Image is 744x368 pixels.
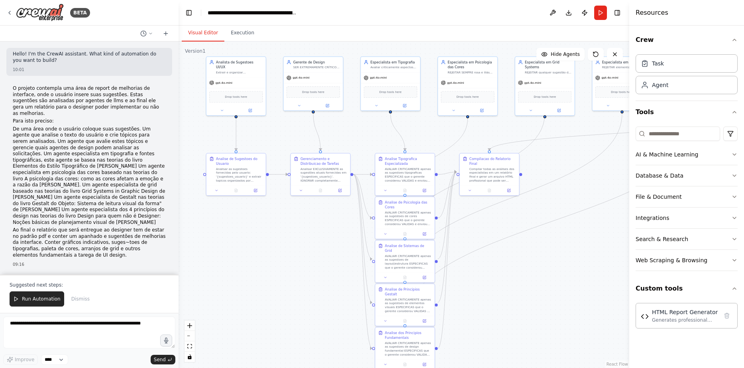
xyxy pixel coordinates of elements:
div: Especialista em Psicologia das Cores [448,60,494,69]
button: Search & Research [636,229,738,249]
div: Analisar EXCLUSIVAMENTE as sugestões atuais fornecidas em '{sugestoes_usuario}'. IGNORAR completa... [300,167,347,182]
button: toggle interactivity [185,352,195,362]
p: Ao final o relatório que será entregue ao designer tem de estar no padrão pdf e conter um apanhad... [13,227,166,258]
span: Drop tools here [379,90,402,95]
button: No output available [479,188,499,194]
div: Especialista em TipografiaAvaliar criticamente aspectos tipograficos recebidos do gerente, APROVA... [360,56,420,111]
button: Open in side panel [501,188,517,194]
button: AI & Machine Learning [636,144,738,165]
span: gpt-4o-mini [293,76,310,80]
p: De uma área onde o usuário coloque suas sugestões. Um agente que analise o texto do usuário e cri... [13,126,166,226]
button: Send [151,355,175,364]
div: Avaliar criticamente aspectos tipograficos recebidos do gerente, APROVAR apenas sugestoes que mel... [371,65,417,69]
button: No output available [395,318,415,324]
g: Edge from 1e112678-bc84-4bcc-8cde-7679504aa037 to a59c36a7-875b-44ae-867c-15fda513bde6 [402,118,470,194]
span: Hide Agents [551,51,580,57]
span: gpt-4o-mini [447,81,464,85]
button: Start a new chat [159,29,172,38]
button: Custom tools [636,277,738,300]
button: Execution [224,25,261,42]
div: Extrair e organizar EXCLUSIVAMENTE os tópicos presentes nas sugestões fornecidas em '{sugestoes_u... [216,70,263,74]
span: Drop tools here [534,95,556,99]
button: Open in side panel [468,108,495,114]
div: Gerente de Design [293,60,340,65]
button: Hide left sidebar [183,7,194,18]
div: Analista de Sugestoes UI/UXExtrair e organizar EXCLUSIVAMENTE os tópicos presentes nas sugestões ... [206,56,266,116]
div: REJEITAR SEMPRE rosa e lilás para contextos profissionais/sérios. REJEITAR qualquer paleta inadeq... [448,70,494,74]
span: Improve [15,356,34,363]
div: HTML Report Generator [652,308,718,316]
g: Edge from 890812ec-cb06-4f63-b20d-ae5cee231777 to 20a08c95-933b-42c7-96c8-748990f72afe [353,172,372,177]
h4: Resources [636,8,668,18]
div: AVALIAR CRITICAMENTE apenas as sugestoes de elementos visuais ESPECIFICAS que o gerente considero... [385,297,432,313]
div: Analise de Psicologia das Cores [385,200,432,210]
button: Open in side panel [416,231,433,237]
button: Database & Data [636,165,738,186]
div: 10:01 [13,67,166,73]
div: Compilar todas as análises dos especialistas em um relatório final e gerar um arquivo HTML profis... [469,167,516,182]
div: AVALIAR CRITICAMENTE apenas as sugestoes tipograficas ESPECIFICAS que o gerente considerou VALIDA... [385,167,432,182]
button: No output available [395,275,415,281]
g: Edge from 890812ec-cb06-4f63-b20d-ae5cee231777 to a59c36a7-875b-44ae-867c-15fda513bde6 [353,172,372,220]
nav: breadcrumb [208,9,297,17]
g: Edge from 1fe508fa-fb3d-4a72-a146-574db5e789df to e0be98b8-3820-4a49-b8fa-e064f5816c4d [402,113,624,281]
div: Especialista em Psicologia das CoresREJEITAR SEMPRE rosa e lilás para contextos profissionais/sér... [438,56,498,116]
button: File & Document [636,186,738,207]
span: Send [154,356,166,363]
span: Run Automation [22,296,61,302]
span: Drop tools here [611,90,633,95]
span: gpt-4o-mini [602,76,618,80]
div: Compilacao do Relatorio Final [469,156,516,166]
div: React Flow controls [185,321,195,362]
button: Integrations [636,208,738,228]
button: No output available [310,188,331,194]
g: Edge from 890812ec-cb06-4f63-b20d-ae5cee231777 to 20b86fcf-3493-4e4d-b457-010c0b843f7a [353,172,372,351]
div: BETA [70,8,90,18]
button: Improve [3,354,38,365]
div: 09:16 [13,261,166,267]
button: No output available [226,188,246,194]
button: No output available [395,362,415,368]
button: Hide Agents [536,48,585,61]
button: fit view [185,341,195,352]
button: Open in side panel [247,188,264,194]
button: No output available [395,231,415,237]
div: Analista de Sugestoes UI/UX [216,60,263,69]
p: Para isto preciso: [13,118,166,125]
button: Tools [636,101,738,123]
button: zoom in [185,321,195,331]
div: Analise de Psicologia das CoresAVALIAR CRITICAMENTE apenas as sugestoes de cores ESPECIFICAS que ... [375,196,435,239]
button: No output available [395,188,415,194]
p: Suggested next steps: [10,282,169,288]
div: Especialista em Tipografia [371,60,417,65]
button: Dismiss [67,291,94,307]
div: Agent [652,81,668,89]
button: Open in side panel [391,103,418,109]
div: Tools [636,123,738,277]
span: Drop tools here [225,95,247,99]
div: Analise Tipografica EspecializadaAVALIAR CRITICAMENTE apenas as sugestoes tipograficas ESPECIFICA... [375,153,435,196]
div: Especialista em Grid SystemsREJEITAR qualquer sugestão de layout que prejudique funcionalidade. B... [515,56,575,116]
div: Analise Tipografica Especializada [385,156,432,166]
div: Analisar as sugestoes fornecidas pelo usuario: '{sugestoes_usuario}' e extrair topicos organizado... [216,167,263,182]
div: Web Scraping & Browsing [636,256,707,264]
div: Gerenciamento e Distribuicao de TarefasAnalisar EXCLUSIVAMENTE as sugestões atuais fornecidas em ... [291,153,351,196]
a: React Flow attribution [607,362,628,366]
div: Analise de Sistemas de GridAVALIAR CRITICAMENTE apenas as sugestoes de layout/estrutura ESPECIFIC... [375,240,435,283]
div: Analise de Sistemas de Grid [385,243,432,253]
div: Integrations [636,214,669,222]
button: Open in side panel [314,103,341,109]
button: Switch to previous chat [137,29,156,38]
g: Edge from 20b86fcf-3493-4e4d-b457-010c0b843f7a to b242719f-9b69-4c8b-9bb5-9367ad90d116 [438,170,456,351]
div: Generates professional HTML reports from markdown content with print-friendly CSS styling, perfec... [652,317,718,323]
g: Edge from 2a6b429d-c4d8-4966-bf48-71833d3398dd to ba176d67-dd4f-4cd6-9629-887f53a0f781 [234,113,238,150]
button: Crew [636,29,738,51]
div: Analise de Sugestoes do Usuario [216,156,263,166]
div: AVALIAR CRITICAMENTE apenas as sugestoes de layout/estrutura ESPECIFICAS que o gerente considerou... [385,254,432,269]
button: Open in side panel [416,362,433,368]
button: Delete tool [721,310,732,321]
button: Open in side panel [416,188,433,194]
p: O projeto contempla uma área de report de melhorias de interface, onde o usuário insere suas suge... [13,85,166,117]
g: Edge from e9b2817d-ef60-4737-8a0f-44924aa60328 to 20a08c95-933b-42c7-96c8-748990f72afe [388,113,407,150]
span: Drop tools here [457,95,479,99]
